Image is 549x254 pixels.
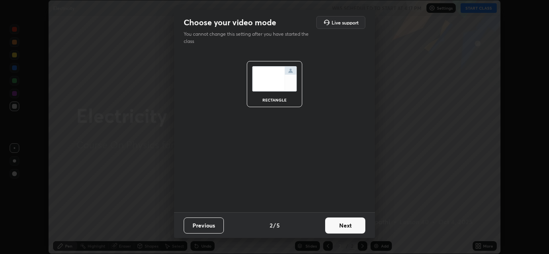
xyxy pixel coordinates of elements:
h4: 5 [277,221,280,230]
img: normalScreenIcon.ae25ed63.svg [252,66,297,91]
h4: 2 [270,221,272,230]
div: rectangle [258,98,291,102]
h5: Live support [332,20,358,25]
h4: / [273,221,276,230]
h2: Choose your video mode [184,17,276,28]
button: Next [325,217,365,234]
button: Previous [184,217,224,234]
p: You cannot change this setting after you have started the class [184,30,314,45]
